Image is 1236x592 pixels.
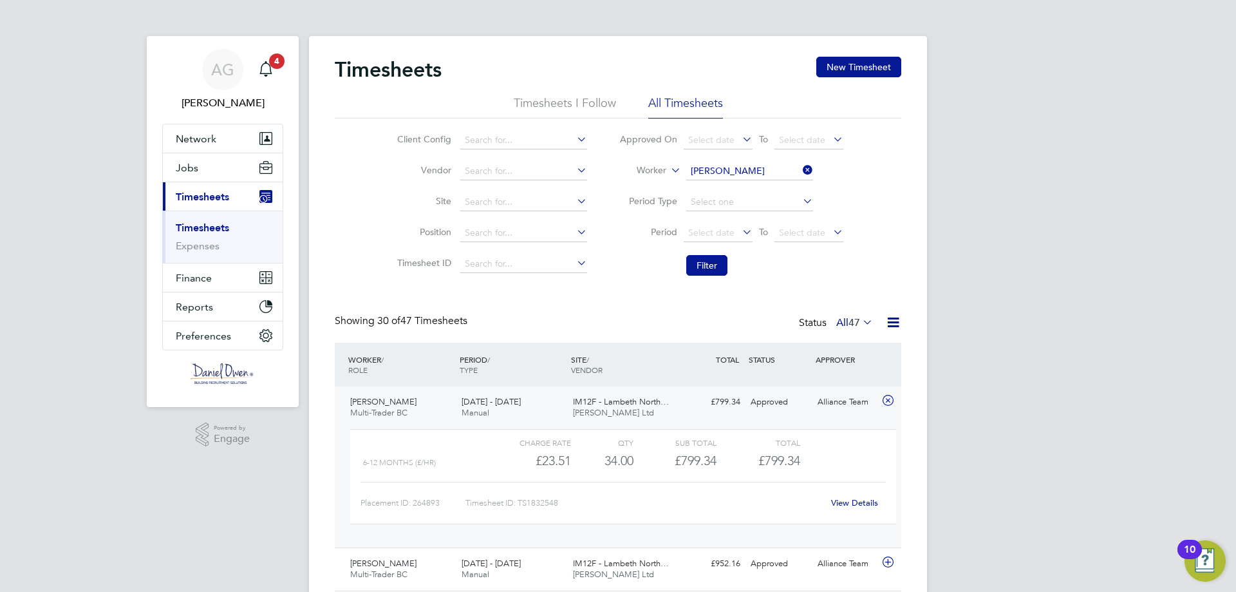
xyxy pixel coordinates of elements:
div: £23.51 [488,450,571,472]
span: 6-12 Months (£/HR) [363,458,436,467]
span: Select date [688,227,735,238]
label: Worker [608,164,666,177]
label: Vendor [393,164,451,176]
button: New Timesheet [816,57,901,77]
div: Placement ID: 264893 [360,493,465,513]
div: QTY [571,435,633,450]
label: Site [393,195,451,207]
li: Timesheets I Follow [514,95,616,119]
span: TOTAL [716,354,739,365]
div: Timesheets [163,211,283,263]
span: [DATE] - [DATE] [462,558,521,569]
span: Timesheets [176,191,229,203]
h2: Timesheets [335,57,442,82]
div: 34.00 [571,450,633,472]
span: / [586,354,589,365]
span: Engage [214,434,250,444]
label: Approved On [619,133,677,145]
input: Search for... [460,224,587,242]
span: To [755,131,772,148]
div: Sub Total [633,435,716,450]
div: Timesheet ID: TS1832548 [465,493,823,513]
span: VENDOR [571,365,603,375]
div: Showing [335,314,470,328]
span: Multi-Trader BC [350,569,407,580]
div: Alliance Team [812,392,879,413]
img: danielowen-logo-retina.png [191,363,255,384]
div: SITE [568,348,679,381]
a: AG[PERSON_NAME] [162,49,283,111]
span: Jobs [176,162,198,174]
span: [PERSON_NAME] Ltd [573,569,654,580]
nav: Main navigation [147,36,299,407]
span: Select date [779,134,825,146]
span: [DATE] - [DATE] [462,396,521,407]
span: TYPE [460,365,478,375]
input: Search for... [686,162,813,180]
a: Expenses [176,240,220,252]
div: 10 [1184,549,1195,566]
span: Manual [462,407,489,418]
span: Select date [779,227,825,238]
input: Select one [686,193,813,211]
button: Timesheets [163,182,283,211]
div: Charge rate [488,435,571,450]
div: PERIOD [456,348,568,381]
label: Client Config [393,133,451,145]
span: 47 Timesheets [377,314,467,327]
span: 30 of [377,314,400,327]
button: Network [163,124,283,153]
label: Position [393,226,451,238]
span: IM12F - Lambeth North… [573,558,669,569]
div: Total [716,435,800,450]
label: Period [619,226,677,238]
span: Powered by [214,423,250,434]
input: Search for... [460,255,587,273]
label: Timesheet ID [393,257,451,269]
a: View Details [831,497,878,508]
span: Preferences [176,330,231,342]
span: Finance [176,272,212,284]
span: To [755,224,772,240]
a: Go to home page [162,363,283,384]
label: All [836,316,873,329]
div: APPROVER [812,348,879,371]
input: Search for... [460,193,587,211]
span: AG [211,61,234,78]
button: Reports [163,292,283,321]
span: £799.34 [758,453,800,468]
span: Manual [462,569,489,580]
span: IM12F - Lambeth North… [573,396,669,407]
div: Approved [745,553,812,575]
span: ROLE [348,365,368,375]
div: Status [799,314,876,332]
span: Select date [688,134,735,146]
span: [PERSON_NAME] [350,396,417,407]
span: / [487,354,490,365]
label: Period Type [619,195,677,207]
span: Amy Garcia [162,95,283,111]
div: WORKER [345,348,456,381]
div: £952.16 [679,553,745,575]
span: Reports [176,301,213,313]
button: Jobs [163,153,283,182]
div: £799.34 [633,450,716,472]
input: Search for... [460,131,587,149]
span: / [381,354,384,365]
span: Network [176,133,216,145]
div: Alliance Team [812,553,879,575]
span: [PERSON_NAME] [350,558,417,569]
input: Search for... [460,162,587,180]
button: Filter [686,255,727,276]
a: Timesheets [176,222,229,234]
div: Approved [745,392,812,413]
button: Open Resource Center, 10 new notifications [1184,540,1226,582]
a: Powered byEngage [196,423,250,447]
span: [PERSON_NAME] Ltd [573,407,654,418]
div: STATUS [745,348,812,371]
div: £799.34 [679,392,745,413]
span: 47 [848,316,860,329]
span: 4 [269,53,285,69]
button: Preferences [163,321,283,350]
li: All Timesheets [648,95,723,119]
